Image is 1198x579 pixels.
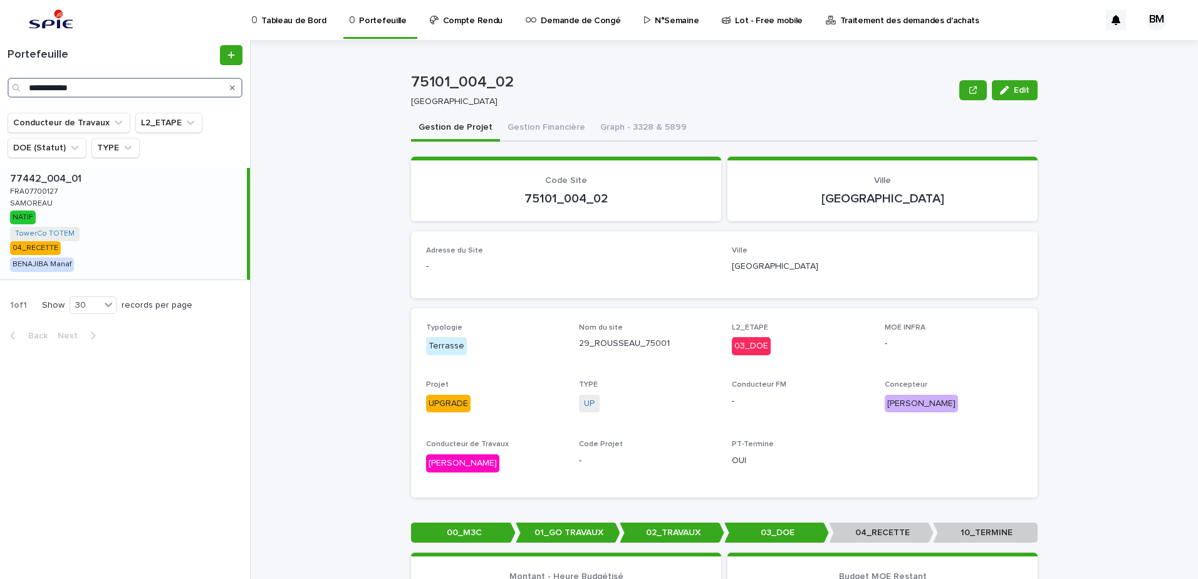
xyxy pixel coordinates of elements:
[732,247,747,254] span: Ville
[426,441,509,448] span: Conducteur de Travaux
[411,96,949,107] p: [GEOGRAPHIC_DATA]
[8,138,86,158] button: DOE (Statut)
[885,395,958,413] div: [PERSON_NAME]
[122,300,192,311] p: records per page
[426,454,499,472] div: [PERSON_NAME]
[42,300,65,311] p: Show
[516,523,620,543] p: 01_GO TRAVAUX
[10,211,36,224] div: NATIF
[579,324,623,331] span: Nom du site
[8,78,242,98] input: Search
[8,48,217,62] h1: Portefeuille
[874,176,891,185] span: Ville
[732,260,1023,273] p: [GEOGRAPHIC_DATA]
[411,73,954,91] p: 75101_004_02
[992,80,1038,100] button: Edit
[411,523,516,543] p: 00_M3C
[732,381,786,389] span: Conducteur FM
[593,115,694,142] button: Graph - 3328 & 5899
[426,324,462,331] span: Typologie
[426,191,706,206] p: 75101_004_02
[10,185,60,196] p: FRA07700127
[426,381,449,389] span: Projet
[70,299,100,312] div: 30
[8,113,130,133] button: Conducteur de Travaux
[579,441,623,448] span: Code Projet
[426,260,717,273] p: -
[579,381,598,389] span: TYPE
[135,113,202,133] button: L2_ETAPE
[732,454,870,467] p: OUI
[732,395,870,408] p: -
[732,441,774,448] span: PT-Termine
[91,138,140,158] button: TYPE
[579,454,717,467] p: -
[15,229,75,238] a: TowerCo TOTEM
[545,176,587,185] span: Code Site
[724,523,829,543] p: 03_DOE
[732,324,768,331] span: L2_ETAPE
[411,115,500,142] button: Gestion de Projet
[829,523,934,543] p: 04_RECETTE
[426,247,483,254] span: Adresse du Site
[10,258,74,271] div: BENAJIBA Manaf
[620,523,724,543] p: 02_TRAVAUX
[426,337,467,355] div: Terrasse
[53,330,106,342] button: Next
[579,337,717,350] p: 29_ROUSSEAU_75001
[10,197,55,208] p: SAMOREAU
[58,331,85,340] span: Next
[584,397,595,410] a: UP
[21,331,48,340] span: Back
[885,324,925,331] span: MOE INFRA
[1147,10,1167,30] div: BM
[10,170,84,185] p: 77442_004_01
[885,337,1023,350] p: -
[10,241,61,255] div: 04_RECETTE
[500,115,593,142] button: Gestion Financière
[25,8,77,33] img: svstPd6MQfCT1uX1QGkG
[885,381,927,389] span: Concepteur
[933,523,1038,543] p: 10_TERMINE
[742,191,1023,206] p: [GEOGRAPHIC_DATA]
[732,337,771,355] div: 03_DOE
[1014,86,1029,95] span: Edit
[426,395,471,413] div: UPGRADE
